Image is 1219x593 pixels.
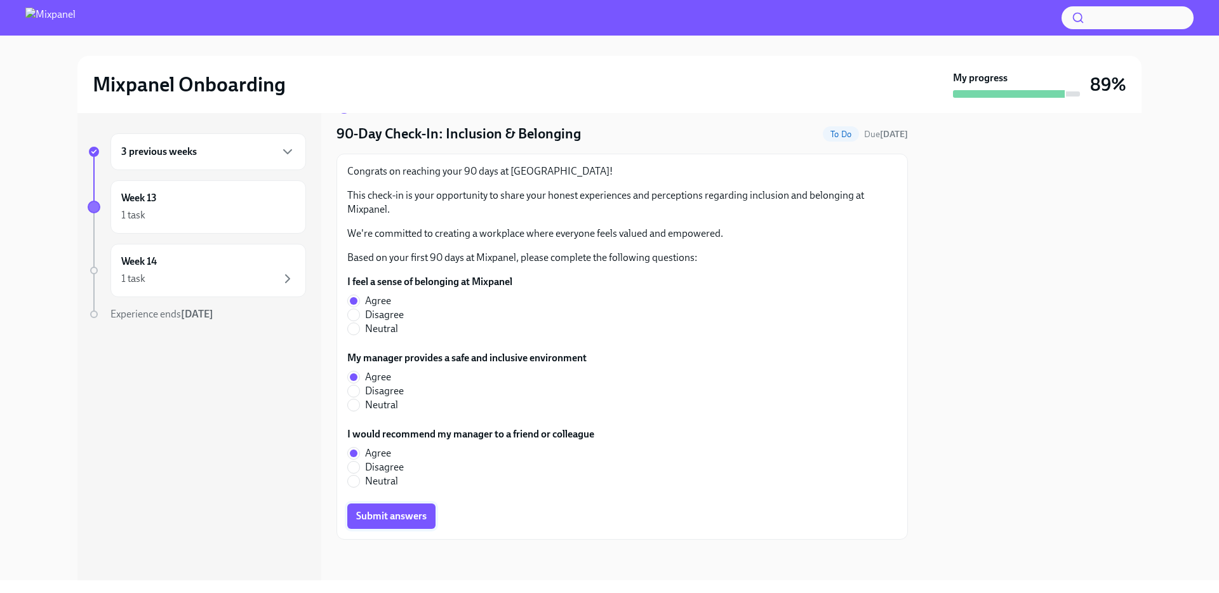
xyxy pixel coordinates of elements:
img: Mixpanel [25,8,76,28]
span: Disagree [365,308,404,322]
strong: My progress [953,71,1008,85]
p: We're committed to creating a workplace where everyone feels valued and empowered. [347,227,897,241]
span: To Do [823,130,859,139]
div: 1 task [121,272,145,286]
h6: Week 13 [121,191,157,205]
span: Disagree [365,384,404,398]
span: September 12th, 2025 00:00 [864,128,908,140]
h3: 89% [1090,73,1126,96]
span: Disagree [365,460,404,474]
a: Week 131 task [88,180,306,234]
label: I would recommend my manager to a friend or colleague [347,427,594,441]
span: Submit answers [356,510,427,523]
span: Experience ends [110,308,213,320]
div: 1 task [121,208,145,222]
a: Week 141 task [88,244,306,297]
span: Agree [365,446,391,460]
h6: 3 previous weeks [121,145,197,159]
label: I feel a sense of belonging at Mixpanel [347,275,512,289]
label: My manager provides a safe and inclusive environment [347,351,587,365]
p: Congrats on reaching your 90 days at [GEOGRAPHIC_DATA]! [347,164,897,178]
h4: 90-Day Check-In: Inclusion & Belonging [336,124,581,143]
span: Neutral [365,322,398,336]
span: Neutral [365,398,398,412]
p: This check-in is your opportunity to share your honest experiences and perceptions regarding incl... [347,189,897,217]
span: Agree [365,294,391,308]
div: 3 previous weeks [110,133,306,170]
strong: [DATE] [880,129,908,140]
span: Agree [365,370,391,384]
h6: Week 14 [121,255,157,269]
strong: [DATE] [181,308,213,320]
button: Submit answers [347,503,436,529]
h2: Mixpanel Onboarding [93,72,286,97]
span: Neutral [365,474,398,488]
span: Due [864,129,908,140]
p: Based on your first 90 days at Mixpanel, please complete the following questions: [347,251,897,265]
